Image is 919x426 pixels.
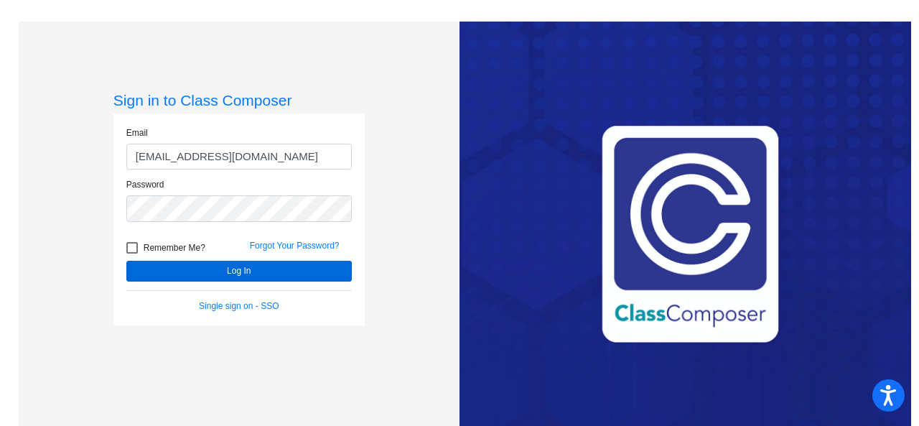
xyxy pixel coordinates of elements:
a: Single sign on - SSO [199,301,279,311]
span: Remember Me? [144,239,205,256]
a: Forgot Your Password? [250,241,340,251]
label: Email [126,126,148,139]
h3: Sign in to Class Composer [113,91,365,109]
label: Password [126,178,164,191]
button: Log In [126,261,352,282]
